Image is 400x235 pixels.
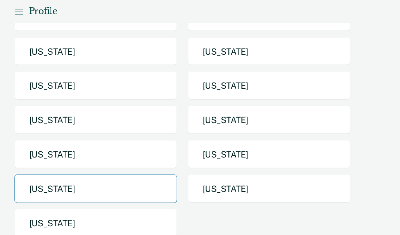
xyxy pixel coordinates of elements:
button: [US_STATE] [188,175,350,203]
div: Profile [29,6,57,17]
button: [US_STATE] [14,106,177,134]
button: [US_STATE] [14,37,177,66]
button: [US_STATE] [188,71,350,100]
button: [US_STATE] [14,71,177,100]
button: [US_STATE] [188,140,350,169]
button: [US_STATE] [188,106,350,134]
button: [US_STATE] [14,175,177,203]
button: [US_STATE] [14,140,177,169]
button: [US_STATE] [188,37,350,66]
